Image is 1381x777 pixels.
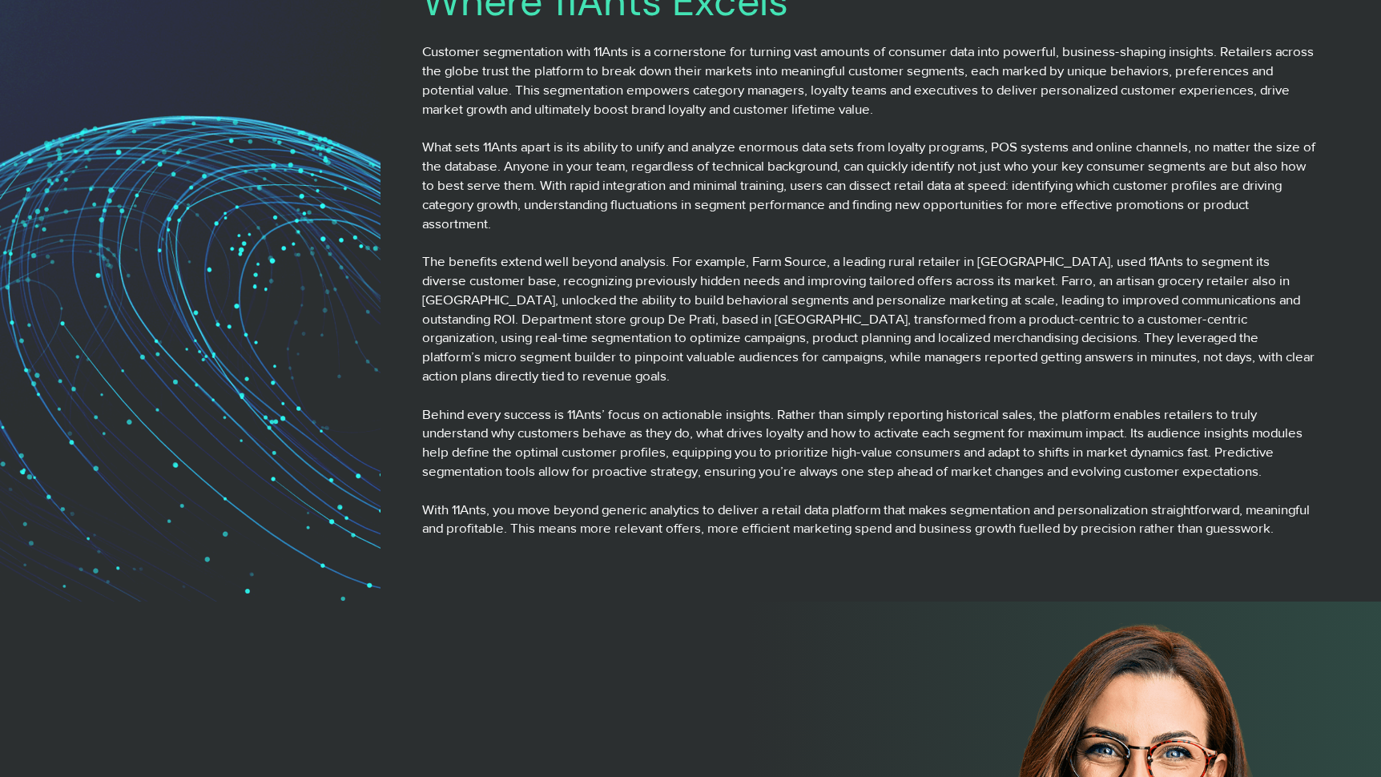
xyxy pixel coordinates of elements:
p: What sets 11Ants apart is its ability to unify and analyze enormous data sets from loyalty progra... [422,137,1316,232]
p: Behind every success is 11Ants’ focus on actionable insights. Rather than simply reporting histor... [422,405,1316,481]
p: The benefits extend well beyond analysis. For example, Farm Source, a leading rural retailer in [... [422,252,1316,385]
p: Customer segmentation with 11Ants is a cornerstone for turning vast amounts of consumer data into... [422,42,1316,118]
p: With 11Ants, you move beyond generic analytics to deliver a retail data platform that makes segme... [422,500,1316,538]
